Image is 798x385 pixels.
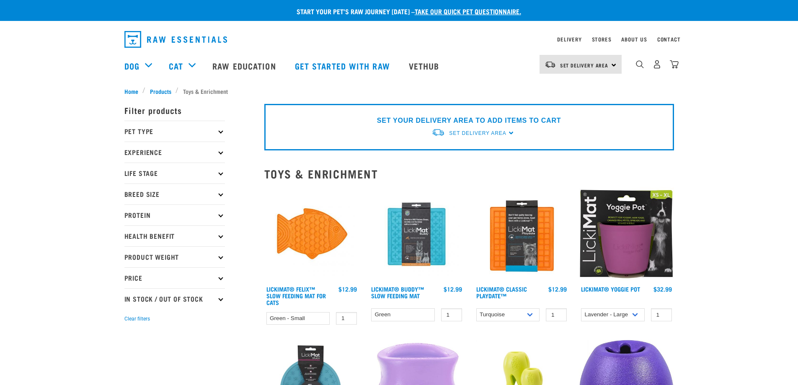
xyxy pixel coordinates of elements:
[377,116,561,126] p: SET YOUR DELIVERY AREA TO ADD ITEMS TO CART
[653,60,661,69] img: user.png
[287,49,400,83] a: Get started with Raw
[124,204,225,225] p: Protein
[476,287,527,297] a: LickiMat® Classic Playdate™
[400,49,450,83] a: Vethub
[124,183,225,204] p: Breed Size
[150,87,171,96] span: Products
[545,61,556,68] img: van-moving.png
[124,87,138,96] span: Home
[369,187,464,282] img: Buddy Turquoise
[145,87,176,96] a: Products
[204,49,286,83] a: Raw Education
[118,28,681,51] nav: dropdown navigation
[431,128,445,137] img: van-moving.png
[124,87,143,96] a: Home
[560,64,609,67] span: Set Delivery Area
[124,288,225,309] p: In Stock / Out Of Stock
[579,187,674,282] img: Yoggie pot packaging purple 2
[124,142,225,163] p: Experience
[581,287,640,290] a: LickiMat® Yoggie Pot
[441,308,462,321] input: 1
[124,100,225,121] p: Filter products
[124,225,225,246] p: Health Benefit
[124,267,225,288] p: Price
[651,308,672,321] input: 1
[336,312,357,325] input: 1
[557,38,581,41] a: Delivery
[338,286,357,292] div: $12.99
[124,163,225,183] p: Life Stage
[546,308,567,321] input: 1
[670,60,679,69] img: home-icon@2x.png
[124,121,225,142] p: Pet Type
[124,87,674,96] nav: breadcrumbs
[621,38,647,41] a: About Us
[474,187,569,282] img: LM Playdate Orange 570x570 crop top
[371,287,424,297] a: LickiMat® Buddy™ Slow Feeding Mat
[169,59,183,72] a: Cat
[592,38,612,41] a: Stores
[444,286,462,292] div: $12.99
[636,60,644,68] img: home-icon-1@2x.png
[415,9,521,13] a: take our quick pet questionnaire.
[264,187,359,282] img: LM Felix Orange 2 570x570 crop top
[266,287,326,304] a: LickiMat® Felix™ Slow Feeding Mat For Cats
[124,246,225,267] p: Product Weight
[264,167,674,180] h2: Toys & Enrichment
[449,130,506,136] span: Set Delivery Area
[657,38,681,41] a: Contact
[124,315,150,323] button: Clear filters
[653,286,672,292] div: $32.99
[548,286,567,292] div: $12.99
[124,59,139,72] a: Dog
[124,31,227,48] img: Raw Essentials Logo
